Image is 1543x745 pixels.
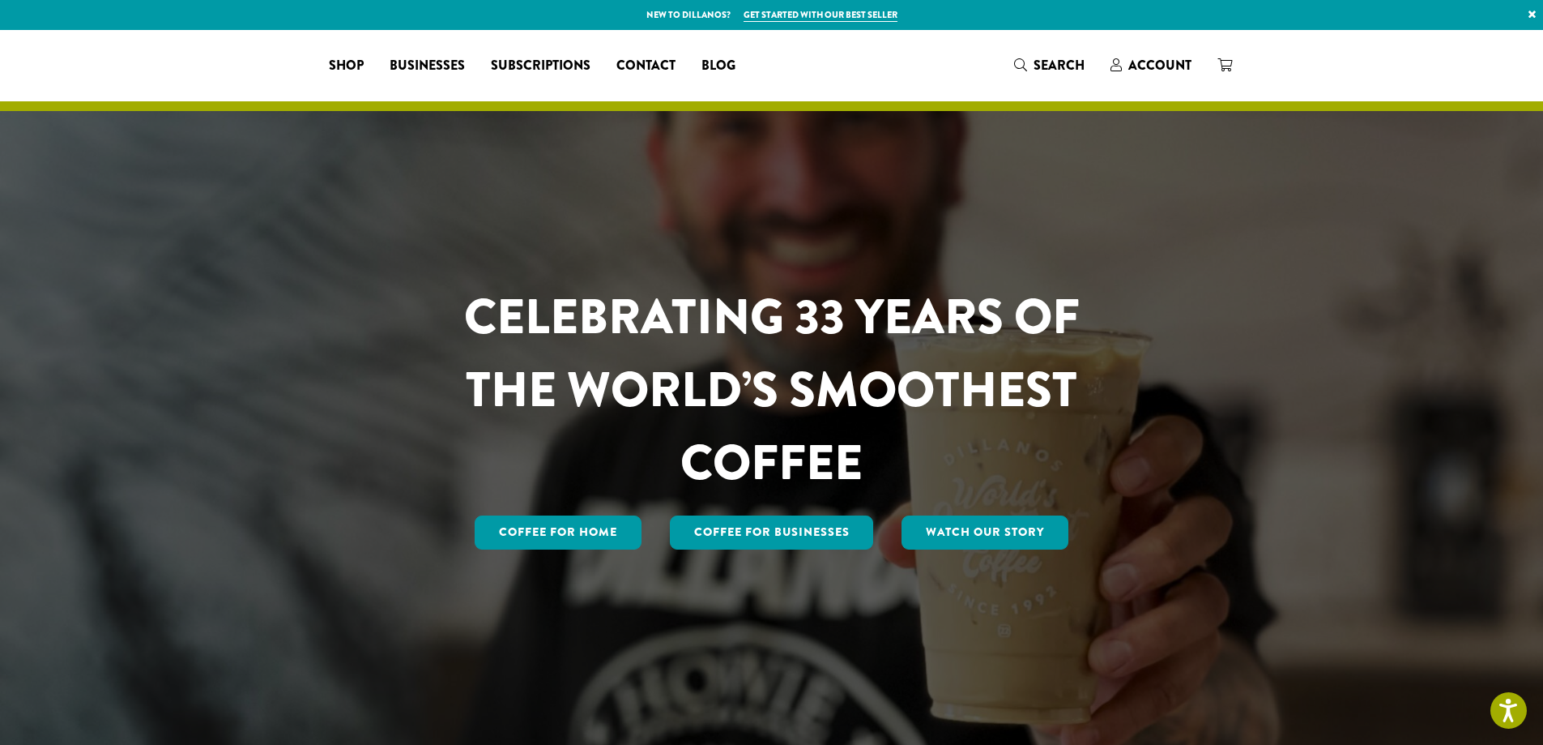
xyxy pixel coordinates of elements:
[744,8,897,22] a: Get started with our best seller
[1128,56,1191,75] span: Account
[475,516,641,550] a: Coffee for Home
[902,516,1068,550] a: Watch Our Story
[416,280,1127,499] h1: CELEBRATING 33 YEARS OF THE WORLD’S SMOOTHEST COFFEE
[316,53,377,79] a: Shop
[329,56,364,76] span: Shop
[616,56,676,76] span: Contact
[1034,56,1085,75] span: Search
[390,56,465,76] span: Businesses
[1001,52,1098,79] a: Search
[491,56,590,76] span: Subscriptions
[670,516,874,550] a: Coffee For Businesses
[701,56,735,76] span: Blog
